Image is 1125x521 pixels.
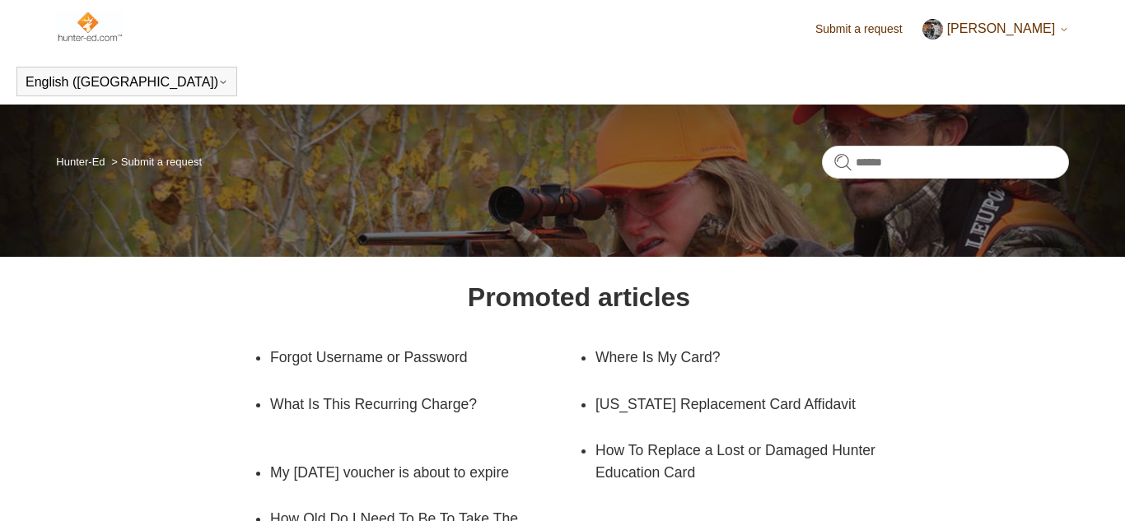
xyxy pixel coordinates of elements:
button: [PERSON_NAME] [922,19,1069,40]
a: How To Replace a Lost or Damaged Hunter Education Card [595,427,904,495]
input: Search [822,146,1069,179]
a: Where Is My Card? [595,334,880,380]
span: [PERSON_NAME] [947,21,1056,35]
a: Hunter-Ed [56,156,105,168]
a: What Is This Recurring Charge? [270,381,579,427]
a: Submit a request [815,21,919,38]
li: Submit a request [108,156,202,168]
a: Forgot Username or Password [270,334,554,380]
img: Hunter-Ed Help Center home page [56,10,123,43]
button: English ([GEOGRAPHIC_DATA]) [26,75,228,90]
a: [US_STATE] Replacement Card Affidavit [595,381,880,427]
h1: Promoted articles [468,277,690,317]
li: Hunter-Ed [56,156,108,168]
a: My [DATE] voucher is about to expire [270,449,554,495]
